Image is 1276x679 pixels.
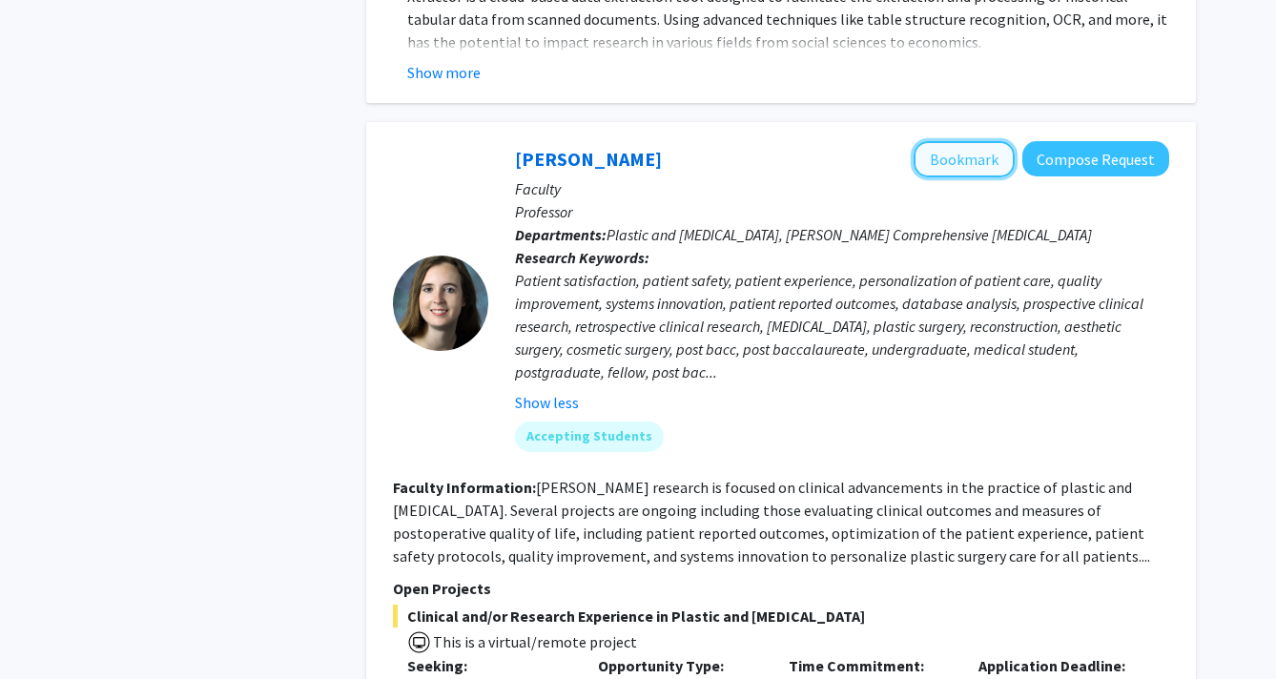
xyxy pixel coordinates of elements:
[914,141,1015,177] button: Add Michele Manahan to Bookmarks
[393,478,1150,566] fg-read-more: [PERSON_NAME] research is focused on clinical advancements in the practice of plastic and [MEDICA...
[789,654,951,677] p: Time Commitment:
[407,61,481,84] button: Show more
[393,478,536,497] b: Faculty Information:
[978,654,1141,677] p: Application Deadline:
[431,632,637,651] span: This is a virtual/remote project
[515,177,1169,200] p: Faculty
[515,225,607,244] b: Departments:
[515,422,664,452] mat-chip: Accepting Students
[407,654,569,677] p: Seeking:
[14,593,81,665] iframe: Chat
[598,654,760,677] p: Opportunity Type:
[515,147,662,171] a: [PERSON_NAME]
[515,269,1169,383] div: Patient satisfaction, patient safety, patient experience, personalization of patient care, qualit...
[393,605,1169,628] span: Clinical and/or Research Experience in Plastic and [MEDICAL_DATA]
[393,577,1169,600] p: Open Projects
[515,200,1169,223] p: Professor
[1022,141,1169,176] button: Compose Request to Michele Manahan
[515,391,579,414] button: Show less
[607,225,1092,244] span: Plastic and [MEDICAL_DATA], [PERSON_NAME] Comprehensive [MEDICAL_DATA]
[515,248,649,267] b: Research Keywords:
